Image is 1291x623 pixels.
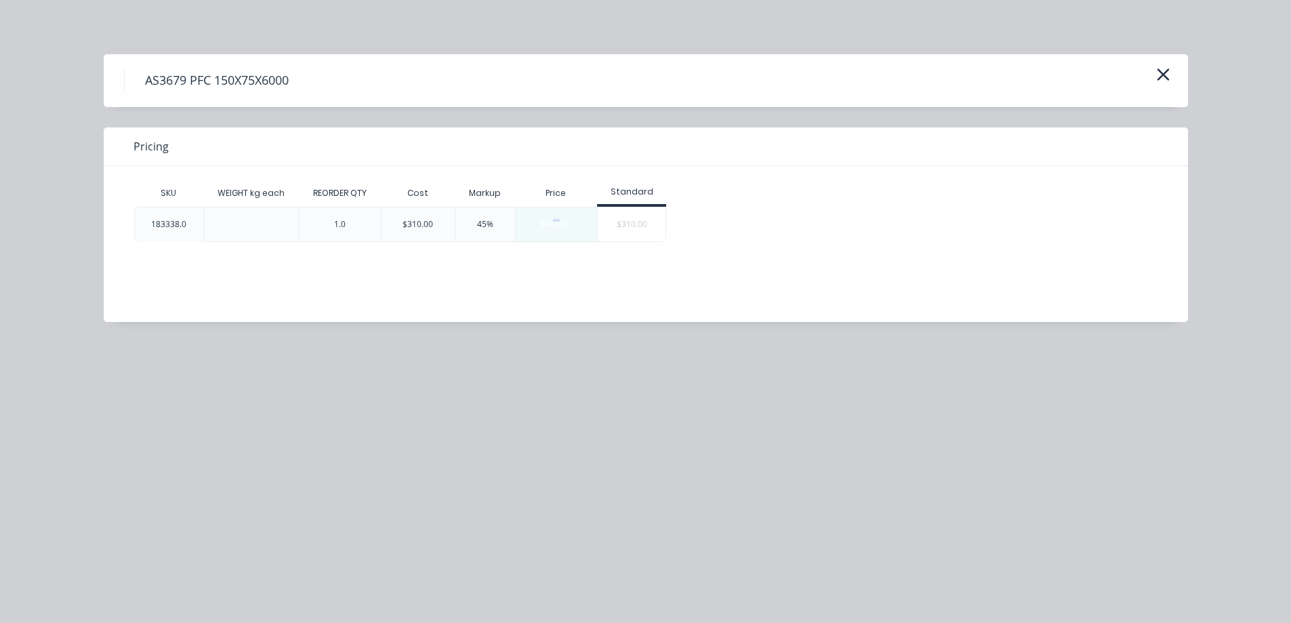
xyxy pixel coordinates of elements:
[403,218,433,230] div: $310.00
[597,186,666,198] div: Standard
[381,180,455,207] div: Cost
[334,218,346,230] div: 1.0
[151,218,186,230] div: 183338.0
[124,68,309,94] h4: AS3679 PFC 150X75X6000
[515,180,598,207] div: Price
[207,176,295,210] div: WEIGHT kg each
[134,138,169,155] span: Pricing
[516,207,598,241] div: $449.50
[598,207,665,241] div: $310.00
[302,176,377,210] div: REORDER QTY
[455,180,515,207] div: Markup
[477,218,493,230] div: 45%
[150,176,187,210] div: SKU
